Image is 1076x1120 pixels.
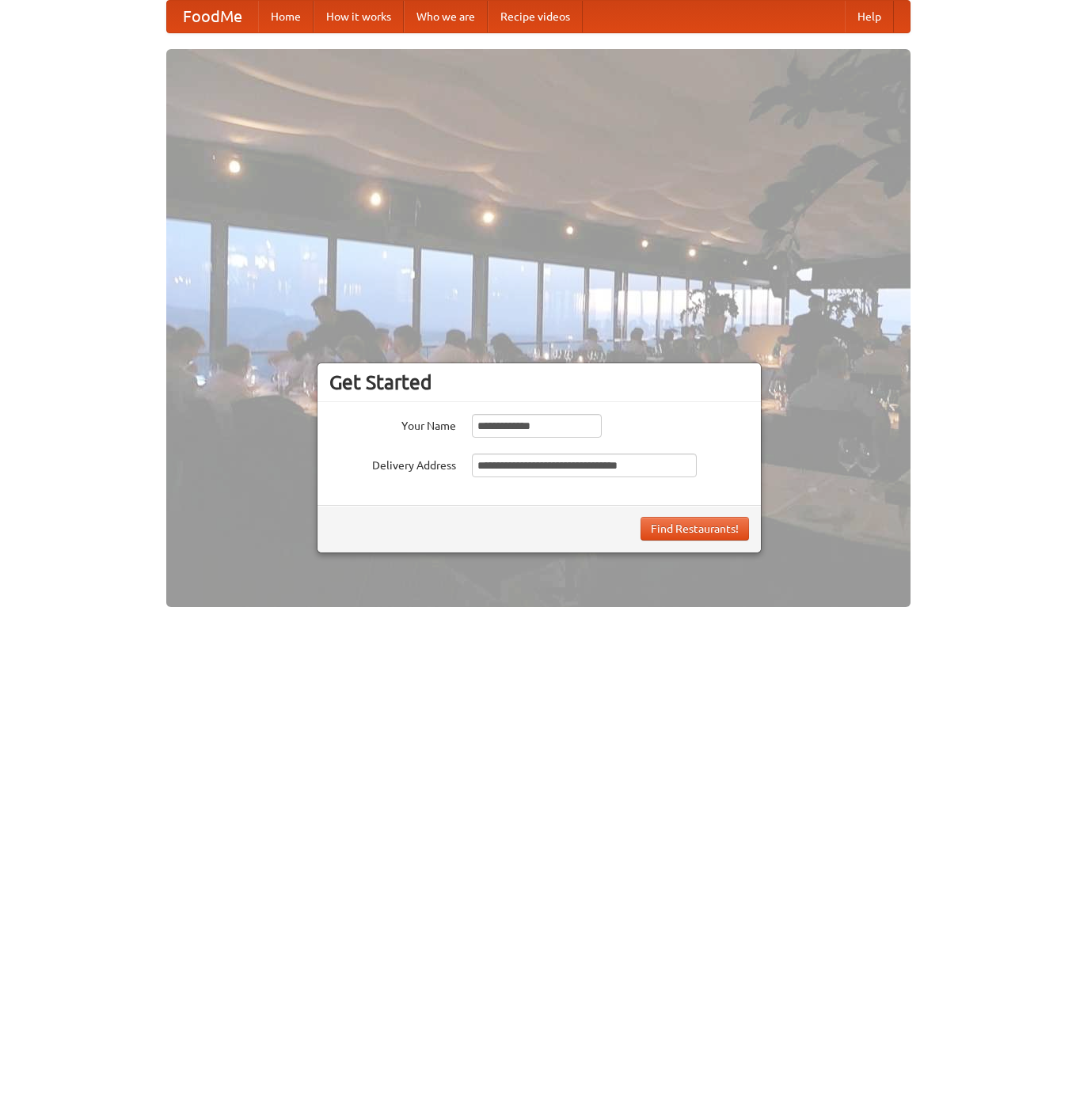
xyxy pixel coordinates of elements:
a: Help [845,1,894,32]
a: FoodMe [167,1,258,32]
a: Recipe videos [488,1,583,32]
a: Who we are [404,1,488,32]
a: Home [258,1,314,32]
button: Find Restaurants! [641,517,749,541]
label: Your Name [329,414,456,434]
a: How it works [314,1,404,32]
label: Delivery Address [329,454,456,473]
h3: Get Started [329,370,749,394]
